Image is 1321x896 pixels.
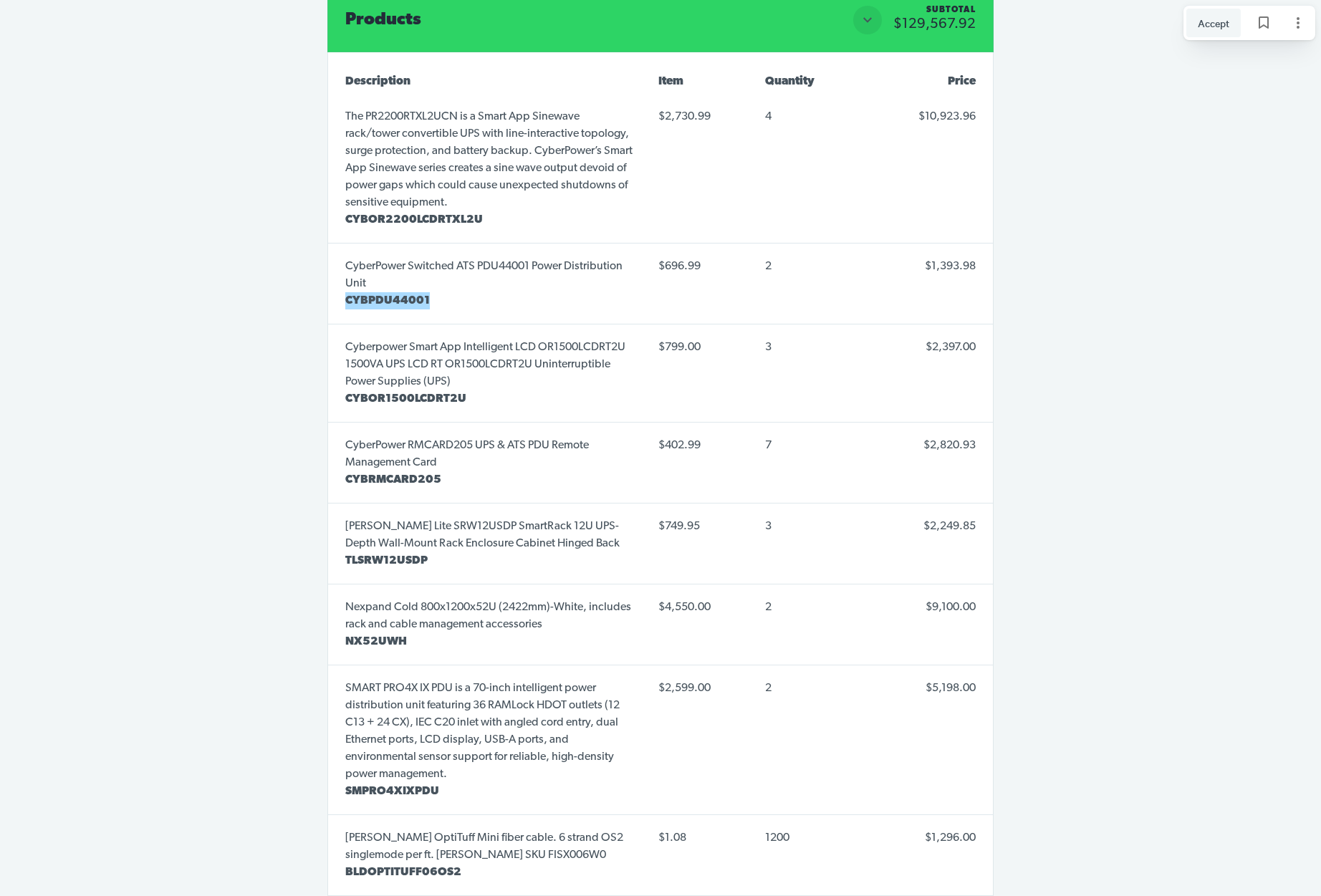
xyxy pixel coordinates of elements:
[1198,15,1229,31] span: Accept
[948,76,976,87] span: Price
[345,599,635,633] p: Nexpand Cold 800x1200x52U (2422mm)-White, includes rack and cable management accessories
[345,829,635,864] p: [PERSON_NAME] OptiTuff Mini fiber cable. 6 strand OS2 singlemode per ft. [PERSON_NAME] SKU FISX006W0
[765,683,772,694] span: 2
[765,832,789,844] span: 1200
[925,832,976,844] span: $1,296.00
[765,521,772,532] span: 3
[345,393,466,405] span: CYBOR1500LCDRT2U
[765,261,772,272] span: 2
[658,255,741,278] span: $696.99
[345,108,635,211] p: The PR2200RTXL2UCN is a Smart App Sinewave rack/tower convertible UPS with line-interactive topol...
[345,339,635,390] p: Cyberpower Smart App Intelligent LCD OR1500LCDRT2U 1500VA UPS LCD RT OR1500LCDRT2U Uninterruptibl...
[765,111,772,122] span: 4
[658,336,741,359] span: $799.00
[345,214,483,226] span: CYBOR2200LCDRTXL2U
[926,602,976,613] span: $9,100.00
[345,555,428,567] span: TLSRW12USDP
[926,6,976,14] div: Subtotal
[345,437,635,471] p: CyberPower RMCARD205 UPS & ATS PDU Remote Management Card
[923,440,976,451] span: $2,820.93
[658,105,741,128] span: $2,730.99
[658,434,741,457] span: $402.99
[765,342,772,353] span: 3
[925,261,976,272] span: $1,393.98
[765,602,772,613] span: 2
[345,76,410,87] span: Description
[345,636,407,647] span: NX52UWH
[658,76,683,87] span: Item
[918,111,976,122] span: $10,923.96
[1284,9,1312,37] button: Page options
[926,683,976,694] span: $5,198.00
[658,827,741,849] span: $1.08
[345,867,461,878] span: BLDOPTITUFF06OS2
[853,6,882,34] button: Close section
[345,786,439,797] span: SMPRO4XIXPDU
[923,521,976,532] span: $2,249.85
[765,440,772,451] span: 7
[1186,9,1241,37] button: Accept
[893,17,976,32] span: $129,567.92
[345,680,635,783] p: SMART PRO4X IX PDU is a 70-inch intelligent power distribution unit featuring 36 RAMLock HDOT out...
[345,474,441,486] span: CYBRMCARD205
[658,515,741,538] span: $749.95
[345,258,635,292] p: CyberPower Switched ATS PDU44001 Power Distribution Unit
[658,596,741,619] span: $4,550.00
[765,76,815,87] span: Quantity
[926,342,976,353] span: $2,397.00
[345,11,421,29] span: Products
[345,518,635,552] p: [PERSON_NAME] Lite SRW12USDP SmartRack 12U UPS-Depth Wall-Mount Rack Enclosure Cabinet Hinged Back
[345,295,430,307] span: CYBPDU44001
[658,677,741,700] span: $2,599.00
